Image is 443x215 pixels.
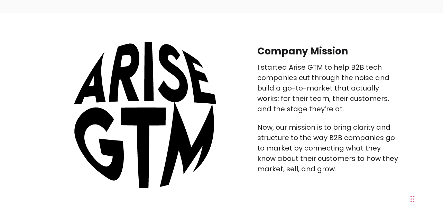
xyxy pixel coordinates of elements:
[257,122,401,174] p: Now, our mission is to bring clarity and structure to the way B2B companies go to market by conne...
[410,189,415,209] div: Drag
[257,45,401,58] h2: Company Mission
[73,31,216,188] img: ARISE GTM logo
[288,128,443,215] iframe: Chat Widget
[257,62,401,114] p: I started Arise GTM to help B2B tech companies cut through the noise and build a go-to-market tha...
